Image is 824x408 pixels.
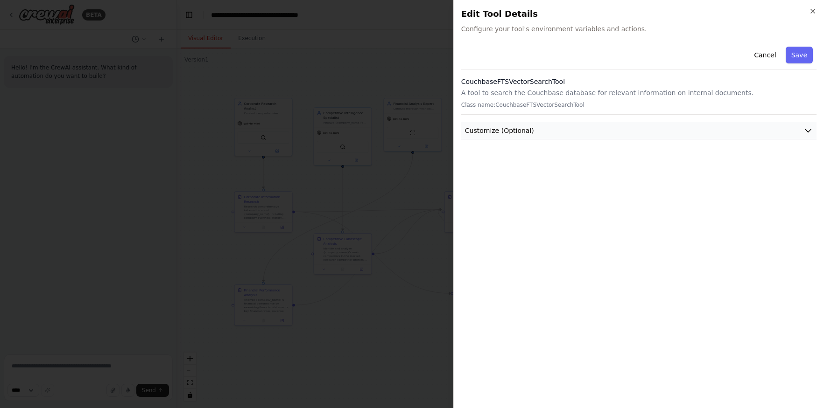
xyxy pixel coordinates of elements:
p: A tool to search the Couchbase database for relevant information on internal documents. [461,88,817,97]
span: Customize (Optional) [465,126,534,135]
button: Cancel [748,47,782,63]
button: Customize (Optional) [461,122,817,139]
h3: CouchbaseFTSVectorSearchTool [461,77,817,86]
p: Class name: CouchbaseFTSVectorSearchTool [461,101,817,109]
h2: Edit Tool Details [461,7,817,21]
span: Configure your tool's environment variables and actions. [461,24,817,34]
button: Save [786,47,813,63]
